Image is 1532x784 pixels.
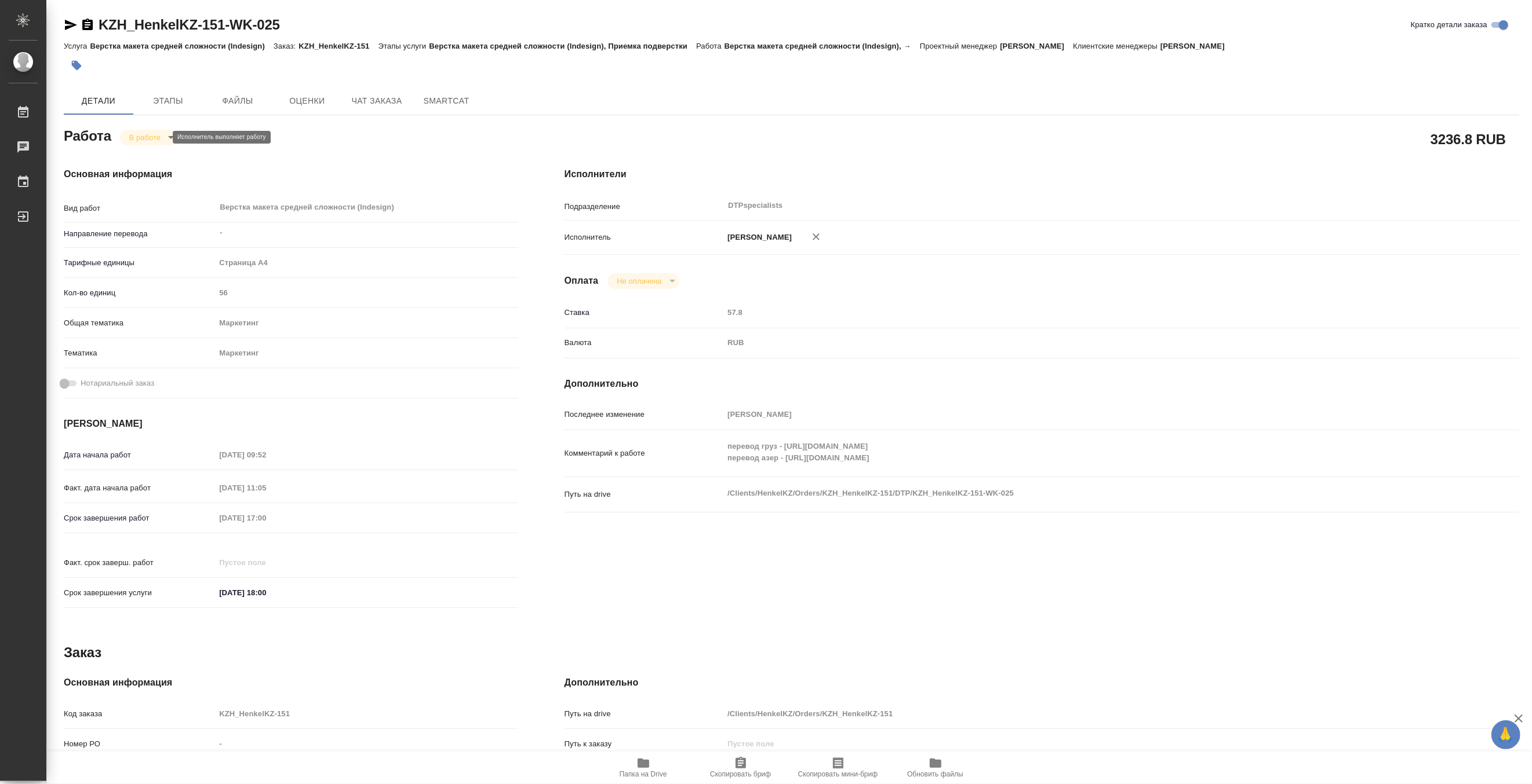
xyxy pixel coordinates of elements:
textarea: перевод груз - [URL][DOMAIN_NAME] перевод азер - [URL][DOMAIN_NAME] [723,437,1439,468]
input: Пустое поле [215,554,316,571]
input: Пустое поле [215,735,518,752]
p: Дата начала работ [64,449,215,461]
span: Обновить файлы [907,770,963,778]
p: Верстка макета средней сложности (Indesign), → [725,42,920,50]
p: Этапы услуги [379,42,430,50]
button: В работе [126,133,164,142]
span: Детали [71,94,126,108]
div: Маркетинг [215,313,518,333]
p: Клиентские менеджеры [1073,42,1160,50]
span: SmartCat [419,94,474,108]
div: В работе [607,273,679,289]
input: Пустое поле [723,705,1439,722]
div: RUB [723,333,1439,353]
p: Срок завершения работ [64,512,215,524]
span: Чат заказа [349,94,405,108]
button: Не оплачена [613,276,665,286]
input: Пустое поле [723,735,1439,752]
input: Пустое поле [215,479,316,496]
p: Направление перевода [64,228,215,240]
input: Пустое поле [215,284,518,301]
input: Пустое поле [215,705,518,722]
button: Скопировать ссылку [81,18,94,32]
span: 🙏 [1496,723,1516,747]
p: [PERSON_NAME] [1160,42,1233,50]
p: Заказ: [274,42,299,50]
h4: Исполнители [565,167,1519,181]
div: Страница А4 [215,253,518,273]
p: Срок завершения услуги [64,587,215,599]
span: Скопировать мини-бриф [798,770,878,778]
span: Этапы [140,94,196,108]
input: Пустое поле [215,510,316,526]
span: Скопировать бриф [710,770,771,778]
button: Удалить исполнителя [803,224,829,250]
p: Валюта [565,337,724,349]
p: Услуга [64,42,90,50]
h4: Дополнительно [565,676,1519,690]
p: Последнее изменение [565,409,724,420]
span: Кратко детали заказа [1411,19,1487,31]
p: Исполнитель [565,232,724,243]
a: KZH_HenkelKZ-151-WK-025 [99,17,280,32]
p: Проектный менеджер [920,42,1000,50]
input: Пустое поле [215,446,316,463]
span: Папка на Drive [620,770,667,778]
p: Путь на drive [565,489,724,500]
p: KZH_HenkelKZ-151 [299,42,378,50]
span: Оценки [279,94,335,108]
button: Обновить файлы [887,752,984,784]
span: Файлы [210,94,265,108]
textarea: /Clients/HenkelKZ/Orders/KZH_HenkelKZ-151/DTP/KZH_HenkelKZ-151-WK-025 [723,483,1439,503]
h4: Оплата [565,274,599,288]
p: Подразделение [565,201,724,213]
p: Номер РО [64,738,215,750]
h4: [PERSON_NAME] [64,417,518,431]
p: Ставка [565,307,724,318]
p: Код заказа [64,708,215,720]
div: Маркетинг [215,343,518,363]
p: Кол-во единиц [64,287,215,299]
input: Пустое поле [723,406,1439,423]
p: Верстка макета средней сложности (Indesign), Приемка подверстки [429,42,696,50]
button: Скопировать бриф [692,752,789,784]
div: В работе [120,130,178,145]
p: Вид работ [64,203,215,214]
p: Верстка макета средней сложности (Indesign) [90,42,274,50]
h2: Работа [64,124,111,145]
input: ✎ Введи что-нибудь [215,584,316,601]
p: Работа [696,42,725,50]
span: Нотариальный заказ [81,378,154,389]
p: Тарифные единицы [64,257,215,269]
p: [PERSON_NAME] [1000,42,1073,50]
button: Добавить тэг [64,53,89,78]
p: Путь к заказу [565,738,724,750]
p: Тематика [64,347,215,359]
p: Факт. дата начала работ [64,482,215,494]
h4: Основная информация [64,167,518,181]
button: Папка на Drive [595,752,692,784]
p: Путь на drive [565,708,724,720]
p: Общая тематика [64,317,215,329]
p: [PERSON_NAME] [723,232,792,243]
button: Скопировать мини-бриф [789,752,887,784]
h2: Заказ [64,643,101,662]
h2: 3236.8 RUB [1431,129,1506,149]
h4: Основная информация [64,676,518,690]
input: Пустое поле [723,304,1439,321]
button: 🙏 [1491,720,1520,749]
p: Комментарий к работе [565,448,724,459]
h4: Дополнительно [565,377,1519,391]
p: Факт. срок заверш. работ [64,557,215,569]
button: Скопировать ссылку для ЯМессенджера [64,18,78,32]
